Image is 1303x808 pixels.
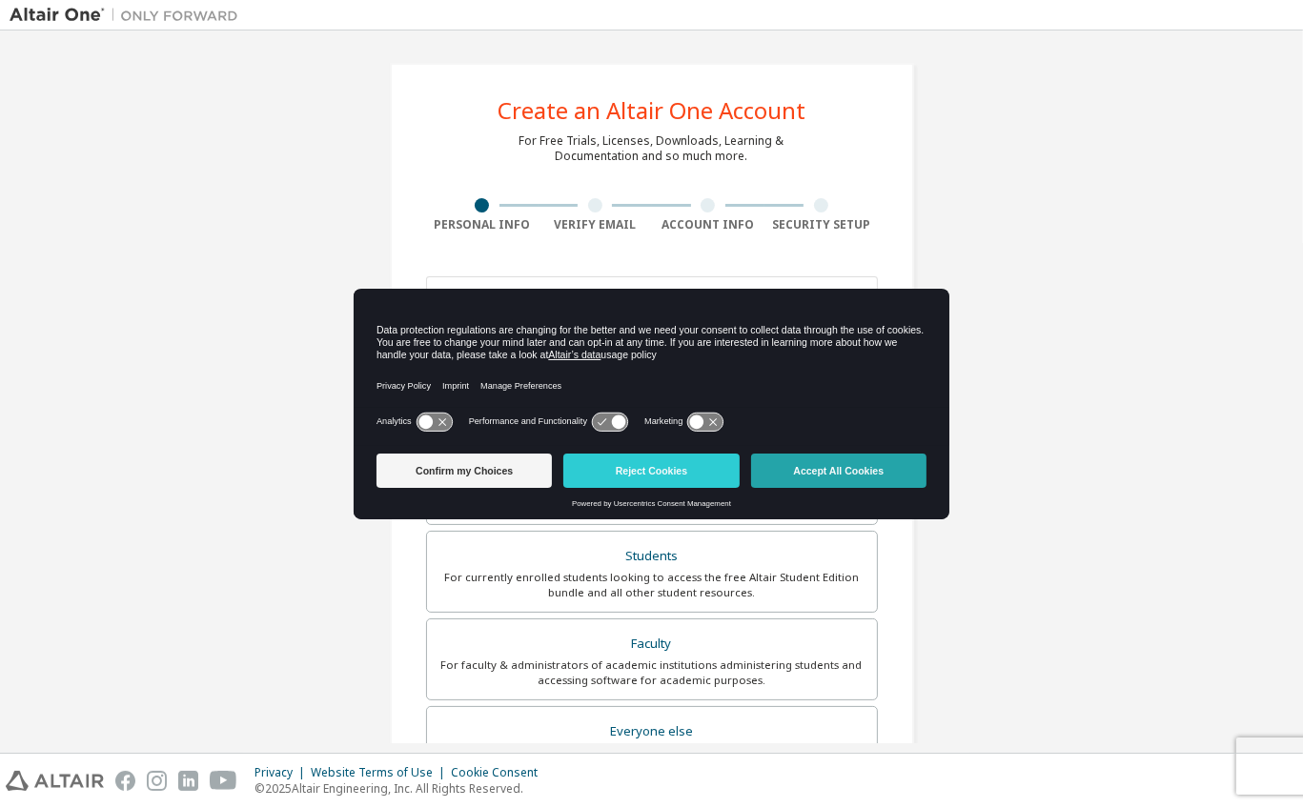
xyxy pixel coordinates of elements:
[498,99,805,122] div: Create an Altair One Account
[438,570,865,600] div: For currently enrolled students looking to access the free Altair Student Edition bundle and all ...
[438,718,865,745] div: Everyone else
[254,765,311,780] div: Privacy
[519,133,784,164] div: For Free Trials, Licenses, Downloads, Learning & Documentation and so much more.
[254,780,549,797] p: © 2025 Altair Engineering, Inc. All Rights Reserved.
[147,771,167,791] img: instagram.svg
[115,771,135,791] img: facebook.svg
[438,657,865,688] div: For faculty & administrators of academic institutions administering students and accessing softwa...
[178,771,198,791] img: linkedin.svg
[652,217,765,232] div: Account Info
[451,765,549,780] div: Cookie Consent
[311,765,451,780] div: Website Terms of Use
[438,543,865,570] div: Students
[539,217,652,232] div: Verify Email
[438,631,865,657] div: Faculty
[426,217,540,232] div: Personal Info
[210,771,237,791] img: youtube.svg
[10,6,248,25] img: Altair One
[764,217,878,232] div: Security Setup
[6,771,104,791] img: altair_logo.svg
